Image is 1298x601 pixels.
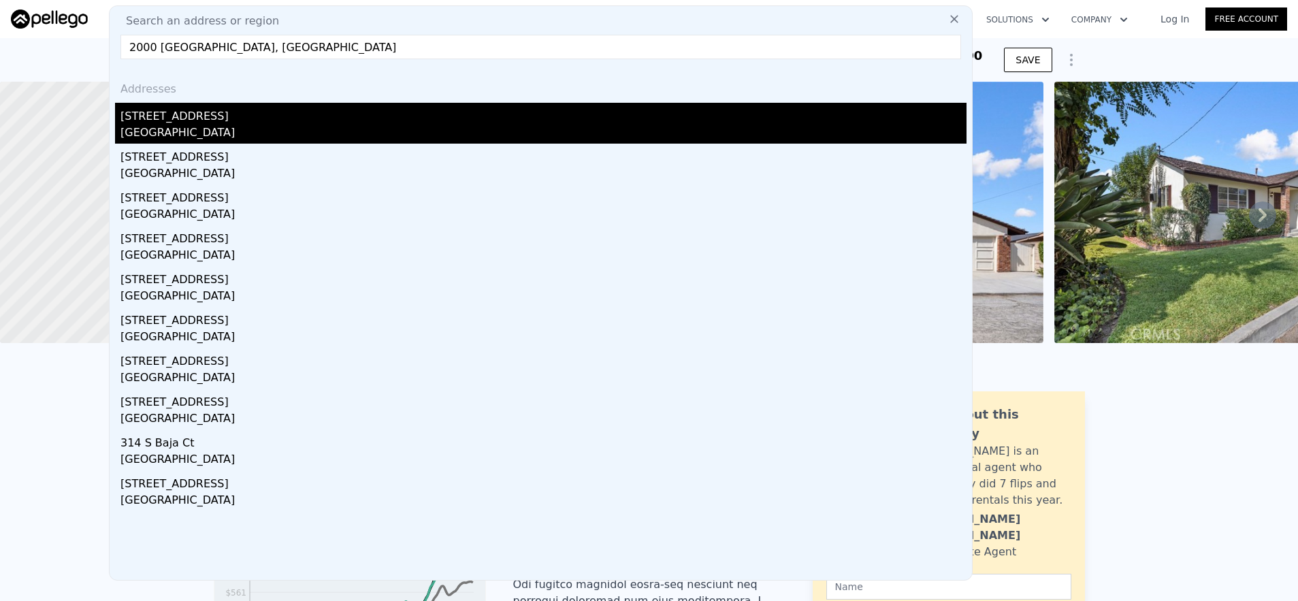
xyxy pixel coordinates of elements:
div: Addresses [115,70,967,103]
div: [STREET_ADDRESS] [120,389,967,410]
div: [GEOGRAPHIC_DATA] [120,370,967,389]
input: Name [826,574,1071,600]
div: 314 S Baja Ct [120,429,967,451]
button: Solutions [975,7,1060,32]
img: Pellego [11,10,88,29]
div: [STREET_ADDRESS] [120,348,967,370]
tspan: $561 [225,588,246,598]
div: [STREET_ADDRESS] [120,266,967,288]
div: [PERSON_NAME] [PERSON_NAME] [920,511,1071,544]
a: Free Account [1205,7,1287,31]
button: SAVE [1004,48,1052,72]
div: Ask about this property [920,405,1071,443]
div: [STREET_ADDRESS] [120,307,967,329]
button: Company [1060,7,1139,32]
div: [STREET_ADDRESS] [120,184,967,206]
div: [PERSON_NAME] is an active local agent who personally did 7 flips and bought 3 rentals this year. [920,443,1071,508]
div: [GEOGRAPHIC_DATA] [120,329,967,348]
input: Enter an address, city, region, neighborhood or zip code [120,35,961,59]
tspan: $626 [225,571,246,581]
div: [GEOGRAPHIC_DATA] [120,165,967,184]
a: Log In [1144,12,1205,26]
div: [GEOGRAPHIC_DATA] [120,125,967,144]
div: [STREET_ADDRESS] [120,103,967,125]
button: Show Options [1058,46,1085,74]
div: [GEOGRAPHIC_DATA] [120,451,967,470]
div: [STREET_ADDRESS] [120,225,967,247]
div: [GEOGRAPHIC_DATA] [120,410,967,429]
div: [GEOGRAPHIC_DATA] [120,288,967,307]
div: [GEOGRAPHIC_DATA] [120,492,967,511]
div: [STREET_ADDRESS] [120,470,967,492]
div: [GEOGRAPHIC_DATA] [120,206,967,225]
div: [STREET_ADDRESS] [120,144,967,165]
span: Search an address or region [115,13,279,29]
div: [GEOGRAPHIC_DATA] [120,247,967,266]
